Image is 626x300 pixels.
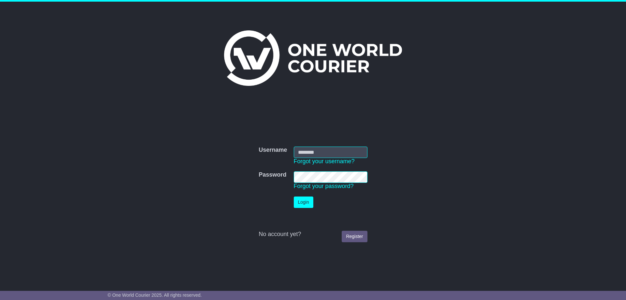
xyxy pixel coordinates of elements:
a: Forgot your password? [294,183,354,189]
img: One World [224,30,402,86]
label: Password [259,171,286,179]
a: Register [342,231,367,242]
button: Login [294,197,313,208]
a: Forgot your username? [294,158,355,165]
div: No account yet? [259,231,367,238]
label: Username [259,147,287,154]
span: © One World Courier 2025. All rights reserved. [108,292,202,298]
